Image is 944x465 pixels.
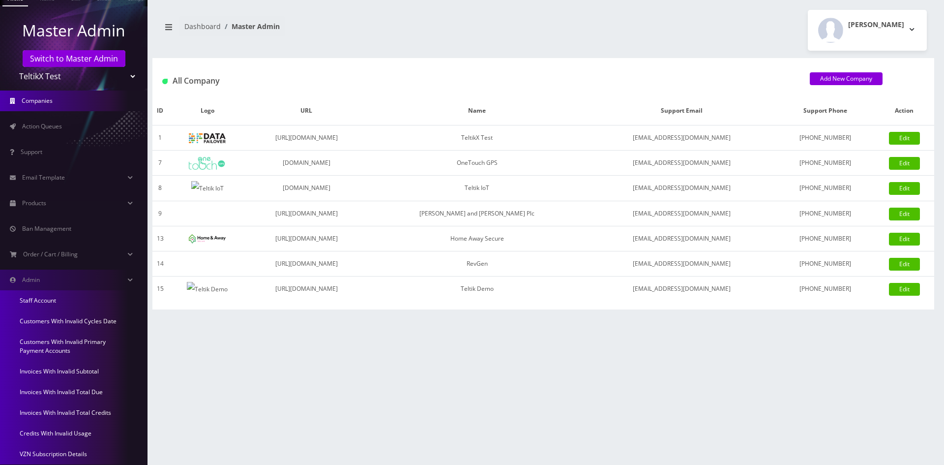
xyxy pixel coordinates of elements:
td: [EMAIL_ADDRESS][DOMAIN_NAME] [588,151,775,176]
li: Master Admin [221,21,280,31]
td: Teltik Demo [366,276,588,301]
span: Order / Cart / Billing [23,250,78,258]
td: 9 [152,201,168,226]
h1: All Company [162,76,795,86]
td: 1 [152,125,168,151]
a: Edit [889,208,920,220]
span: Email Template [22,173,65,182]
span: Companies [22,96,53,105]
th: Support Email [588,96,775,125]
td: RevGen [366,251,588,276]
td: [URL][DOMAIN_NAME] [246,125,366,151]
td: [DOMAIN_NAME] [246,151,366,176]
td: [URL][DOMAIN_NAME] [246,226,366,251]
span: Products [22,199,46,207]
td: 14 [152,251,168,276]
td: [PERSON_NAME] and [PERSON_NAME] Plc [366,201,588,226]
a: Dashboard [184,22,221,31]
a: Edit [889,182,920,195]
button: [PERSON_NAME] [808,10,927,51]
td: 7 [152,151,168,176]
a: Add New Company [810,72,883,85]
img: Teltik IoT [191,181,224,196]
img: TeltikX Test [189,133,226,143]
td: [PHONE_NUMBER] [775,276,875,301]
td: [PHONE_NUMBER] [775,201,875,226]
h2: [PERSON_NAME] [848,21,904,29]
a: Edit [889,132,920,145]
span: Support [21,148,42,156]
td: [EMAIL_ADDRESS][DOMAIN_NAME] [588,226,775,251]
a: Edit [889,157,920,170]
td: [PHONE_NUMBER] [775,251,875,276]
td: [PHONE_NUMBER] [775,151,875,176]
td: [EMAIL_ADDRESS][DOMAIN_NAME] [588,201,775,226]
th: URL [246,96,366,125]
td: [PHONE_NUMBER] [775,125,875,151]
img: All Company [162,79,168,84]
a: Edit [889,233,920,246]
td: [DOMAIN_NAME] [246,176,366,201]
a: Edit [889,283,920,296]
td: 15 [152,276,168,301]
span: Action Queues [22,122,62,130]
td: [EMAIL_ADDRESS][DOMAIN_NAME] [588,125,775,151]
th: Action [875,96,934,125]
td: TeltikX Test [366,125,588,151]
th: Logo [168,96,246,125]
a: Switch to Master Admin [23,50,125,67]
td: [PHONE_NUMBER] [775,176,875,201]
td: [URL][DOMAIN_NAME] [246,276,366,301]
td: Home Away Secure [366,226,588,251]
img: OneTouch GPS [189,157,226,170]
th: Support Phone [775,96,875,125]
span: Ban Management [22,224,71,233]
td: [URL][DOMAIN_NAME] [246,251,366,276]
td: 13 [152,226,168,251]
img: Home Away Secure [189,234,226,244]
td: OneTouch GPS [366,151,588,176]
a: Edit [889,258,920,271]
td: [URL][DOMAIN_NAME] [246,201,366,226]
nav: breadcrumb [160,16,536,44]
td: [PHONE_NUMBER] [775,226,875,251]
th: ID [152,96,168,125]
span: Admin [22,276,40,284]
th: Name [366,96,588,125]
img: Teltik Demo [187,282,228,297]
td: [EMAIL_ADDRESS][DOMAIN_NAME] [588,251,775,276]
td: 8 [152,176,168,201]
td: [EMAIL_ADDRESS][DOMAIN_NAME] [588,176,775,201]
td: [EMAIL_ADDRESS][DOMAIN_NAME] [588,276,775,301]
td: Teltik IoT [366,176,588,201]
